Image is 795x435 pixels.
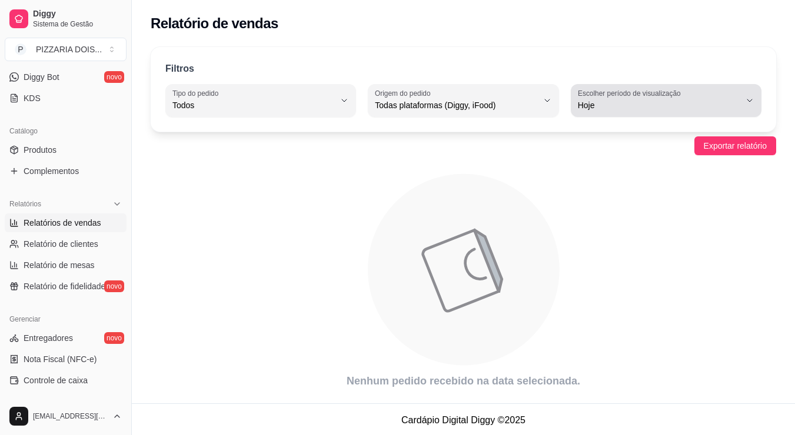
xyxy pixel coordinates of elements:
label: Escolher período de visualização [578,88,684,98]
a: DiggySistema de Gestão [5,5,127,33]
a: Controle de caixa [5,371,127,390]
p: Filtros [165,62,194,76]
a: Complementos [5,162,127,180]
a: Relatório de fidelidadenovo [5,277,127,296]
span: Relatório de fidelidade [24,280,105,292]
div: animation [151,167,776,373]
span: Controle de caixa [24,374,88,386]
a: Relatórios de vendas [5,213,127,232]
a: Relatório de clientes [5,235,127,253]
span: Hoje [578,99,740,111]
button: [EMAIL_ADDRESS][DOMAIN_NAME] [5,402,127,430]
a: Entregadoresnovo [5,329,127,347]
label: Origem do pedido [375,88,434,98]
span: Todos [172,99,335,111]
span: KDS [24,92,41,104]
span: Relatório de mesas [24,259,95,271]
a: Produtos [5,140,127,159]
span: Relatórios de vendas [24,217,101,229]
div: Catálogo [5,122,127,140]
span: Entregadores [24,332,73,344]
label: Tipo do pedido [172,88,222,98]
span: Diggy Bot [24,71,59,83]
button: Escolher período de visualizaçãoHoje [571,84,761,117]
span: P [15,43,26,55]
a: Diggy Botnovo [5,68,127,86]
a: KDS [5,89,127,108]
button: Tipo do pedidoTodos [165,84,356,117]
h2: Relatório de vendas [151,14,278,33]
div: PIZZARIA DOIS ... [36,43,102,55]
button: Origem do pedidoTodas plataformas (Diggy, iFood) [368,84,558,117]
article: Nenhum pedido recebido na data selecionada. [151,373,776,389]
a: Controle de fiado [5,392,127,411]
span: Diggy [33,9,122,19]
span: Complementos [24,165,79,177]
div: Gerenciar [5,310,127,329]
span: Relatórios [9,199,41,209]
span: Exportar relatório [704,139,767,152]
span: Relatório de clientes [24,238,98,250]
button: Select a team [5,38,127,61]
span: [EMAIL_ADDRESS][DOMAIN_NAME] [33,411,108,421]
span: Produtos [24,144,56,156]
a: Relatório de mesas [5,256,127,275]
span: Sistema de Gestão [33,19,122,29]
span: Controle de fiado [24,396,87,407]
span: Todas plataformas (Diggy, iFood) [375,99,537,111]
span: Nota Fiscal (NFC-e) [24,353,97,365]
a: Nota Fiscal (NFC-e) [5,350,127,369]
button: Exportar relatório [694,136,776,155]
